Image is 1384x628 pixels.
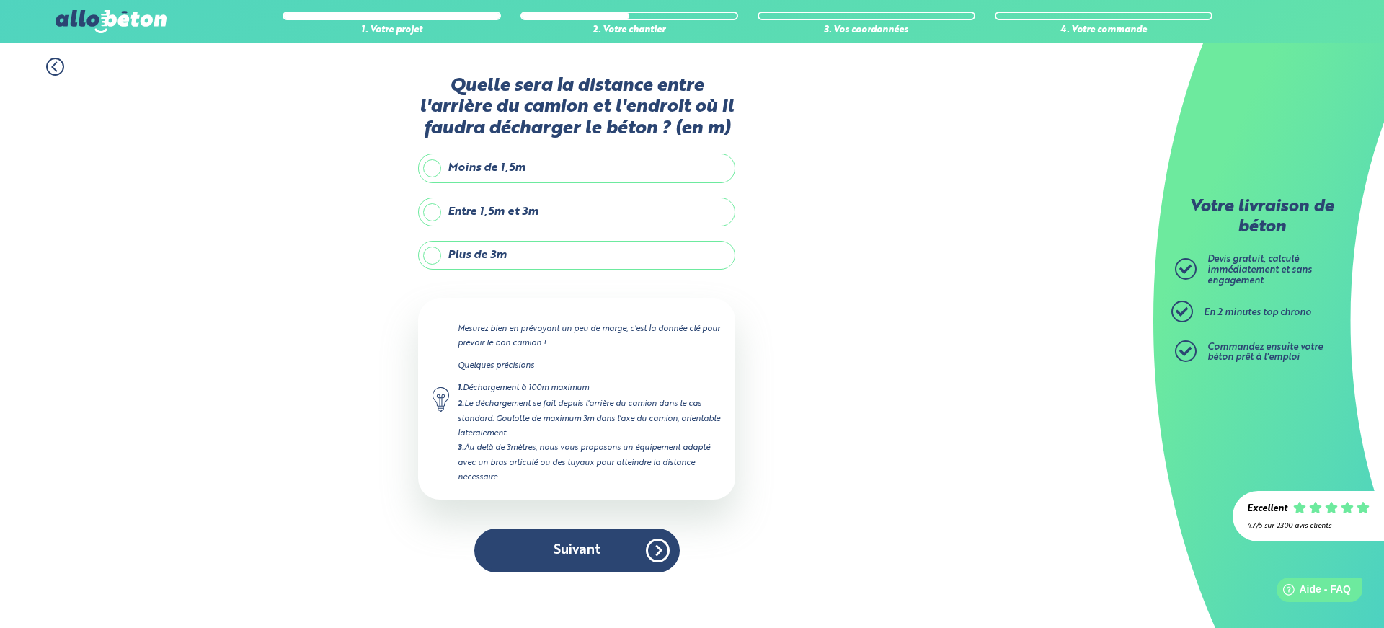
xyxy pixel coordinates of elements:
label: Quelle sera la distance entre l'arrière du camion et l'endroit où il faudra décharger le béton ? ... [418,76,735,139]
div: 4. Votre commande [995,25,1212,36]
button: Suivant [474,529,680,572]
div: 2. Votre chantier [520,25,738,36]
strong: 1. [458,384,463,392]
div: Le déchargement se fait depuis l'arrière du camion dans le cas standard. Goulotte de maximum 3m d... [458,397,721,441]
p: Mesurez bien en prévoyant un peu de marge, c'est la donnée clé pour prévoir le bon camion ! [458,322,721,350]
img: allobéton [56,10,167,33]
div: 1. Votre projet [283,25,500,36]
div: 3. Vos coordonnées [758,25,975,36]
strong: 2. [458,400,464,408]
div: Déchargement à 100m maximum [458,381,721,396]
div: Au delà de 3mètres, nous vous proposons un équipement adapté avec un bras articulé ou des tuyaux ... [458,441,721,485]
label: Plus de 3m [418,241,735,270]
iframe: Help widget launcher [1256,572,1368,612]
p: Quelques précisions [458,358,721,373]
label: Moins de 1,5m [418,154,735,182]
label: Entre 1,5m et 3m [418,198,735,226]
strong: 3. [458,444,464,452]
